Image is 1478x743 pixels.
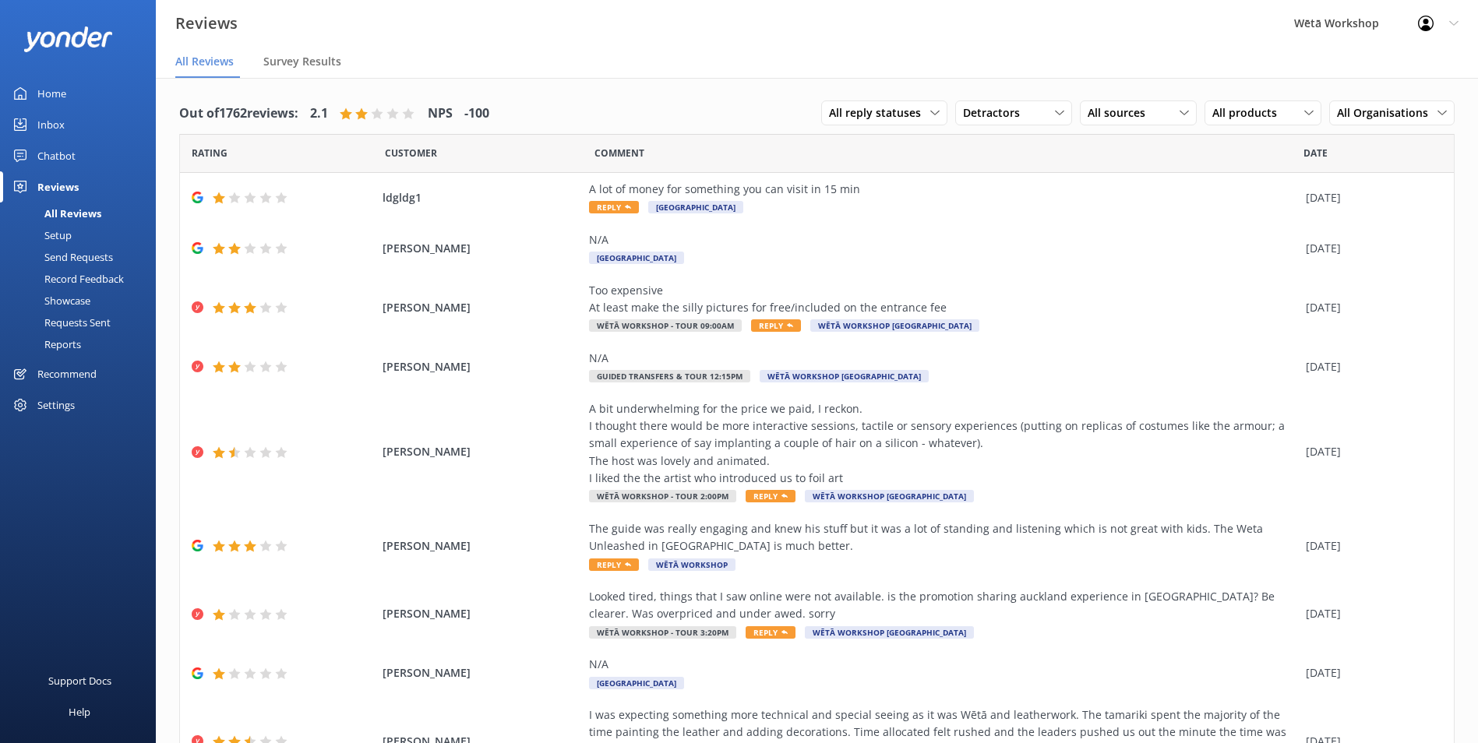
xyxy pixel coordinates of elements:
[383,664,581,681] span: [PERSON_NAME]
[1306,240,1434,257] div: [DATE]
[805,626,974,639] span: Wētā Workshop [GEOGRAPHIC_DATA]
[383,240,581,257] span: [PERSON_NAME]
[179,104,298,124] h4: Out of 1762 reviews:
[746,626,795,639] span: Reply
[383,537,581,555] span: [PERSON_NAME]
[589,677,684,689] span: [GEOGRAPHIC_DATA]
[175,54,234,69] span: All Reviews
[1303,146,1328,160] span: Date
[9,268,124,290] div: Record Feedback
[1306,605,1434,622] div: [DATE]
[9,202,101,224] div: All Reviews
[37,389,75,421] div: Settings
[37,78,66,109] div: Home
[1306,664,1434,681] div: [DATE]
[9,268,156,290] a: Record Feedback
[594,146,644,160] span: Question
[37,358,97,389] div: Recommend
[1306,443,1434,460] div: [DATE]
[263,54,341,69] span: Survey Results
[23,26,113,52] img: yonder-white-logo.png
[805,490,974,502] span: Wētā Workshop [GEOGRAPHIC_DATA]
[37,140,76,171] div: Chatbot
[589,231,1298,248] div: N/A
[810,319,979,332] span: Wētā Workshop [GEOGRAPHIC_DATA]
[589,400,1298,488] div: A bit underwhelming for the price we paid, I reckon. I thought there would be more interactive se...
[760,370,929,382] span: Wētā Workshop [GEOGRAPHIC_DATA]
[1088,104,1155,121] span: All sources
[9,202,156,224] a: All Reviews
[9,312,111,333] div: Requests Sent
[9,290,90,312] div: Showcase
[648,201,743,213] span: [GEOGRAPHIC_DATA]
[589,558,639,571] span: Reply
[383,299,581,316] span: [PERSON_NAME]
[648,558,735,571] span: Wētā Workshop
[9,246,156,268] a: Send Requests
[310,104,328,124] h4: 2.1
[589,252,684,264] span: [GEOGRAPHIC_DATA]
[9,312,156,333] a: Requests Sent
[9,333,81,355] div: Reports
[963,104,1029,121] span: Detractors
[589,656,1298,673] div: N/A
[589,626,736,639] span: Wētā Workshop - Tour 3:20pm
[383,189,581,206] span: ldgldg1
[428,104,453,124] h4: NPS
[9,246,113,268] div: Send Requests
[746,490,795,502] span: Reply
[9,224,72,246] div: Setup
[9,290,156,312] a: Showcase
[751,319,801,332] span: Reply
[1306,358,1434,375] div: [DATE]
[1306,537,1434,555] div: [DATE]
[589,490,736,502] span: Wētā Workshop - Tour 2:00pm
[829,104,930,121] span: All reply statuses
[1337,104,1437,121] span: All Organisations
[383,605,581,622] span: [PERSON_NAME]
[37,171,79,202] div: Reviews
[385,146,437,160] span: Date
[9,333,156,355] a: Reports
[1212,104,1286,121] span: All products
[589,350,1298,367] div: N/A
[48,665,111,696] div: Support Docs
[175,11,238,36] h3: Reviews
[37,109,65,140] div: Inbox
[1306,299,1434,316] div: [DATE]
[589,282,1298,317] div: Too expensive At least make the silly pictures for free/included on the entrance fee
[589,181,1298,198] div: A lot of money for something you can visit in 15 min
[9,224,156,246] a: Setup
[464,104,489,124] h4: -100
[589,201,639,213] span: Reply
[589,319,742,332] span: Wētā Workshop - Tour 09:00am
[383,443,581,460] span: [PERSON_NAME]
[192,146,228,160] span: Date
[589,588,1298,623] div: Looked tired, things that I saw online were not available. is the promotion sharing auckland expe...
[383,358,581,375] span: [PERSON_NAME]
[589,520,1298,555] div: The guide was really engaging and knew his stuff but it was a lot of standing and listening which...
[69,696,90,727] div: Help
[1306,189,1434,206] div: [DATE]
[589,370,750,382] span: Guided Transfers & Tour 12:15pm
